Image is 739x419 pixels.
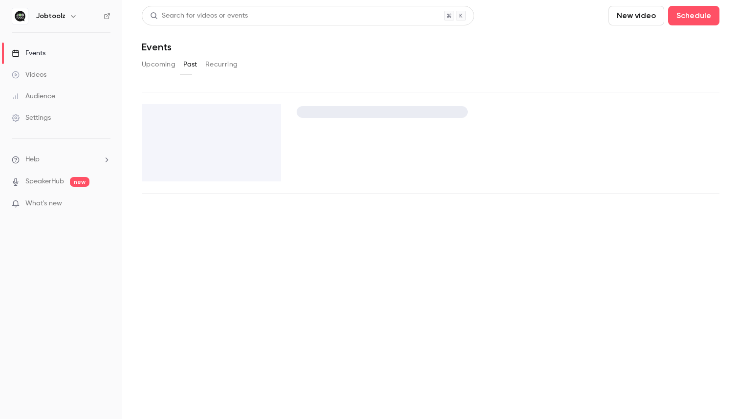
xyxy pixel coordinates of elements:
[609,6,664,25] button: New video
[142,57,175,72] button: Upcoming
[12,154,110,165] li: help-dropdown-opener
[205,57,238,72] button: Recurring
[12,113,51,123] div: Settings
[25,176,64,187] a: SpeakerHub
[70,177,89,187] span: new
[25,198,62,209] span: What's new
[12,70,46,80] div: Videos
[12,48,45,58] div: Events
[142,41,172,53] h1: Events
[25,154,40,165] span: Help
[150,11,248,21] div: Search for videos or events
[668,6,719,25] button: Schedule
[36,11,65,21] h6: Jobtoolz
[12,8,28,24] img: Jobtoolz
[183,57,197,72] button: Past
[12,91,55,101] div: Audience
